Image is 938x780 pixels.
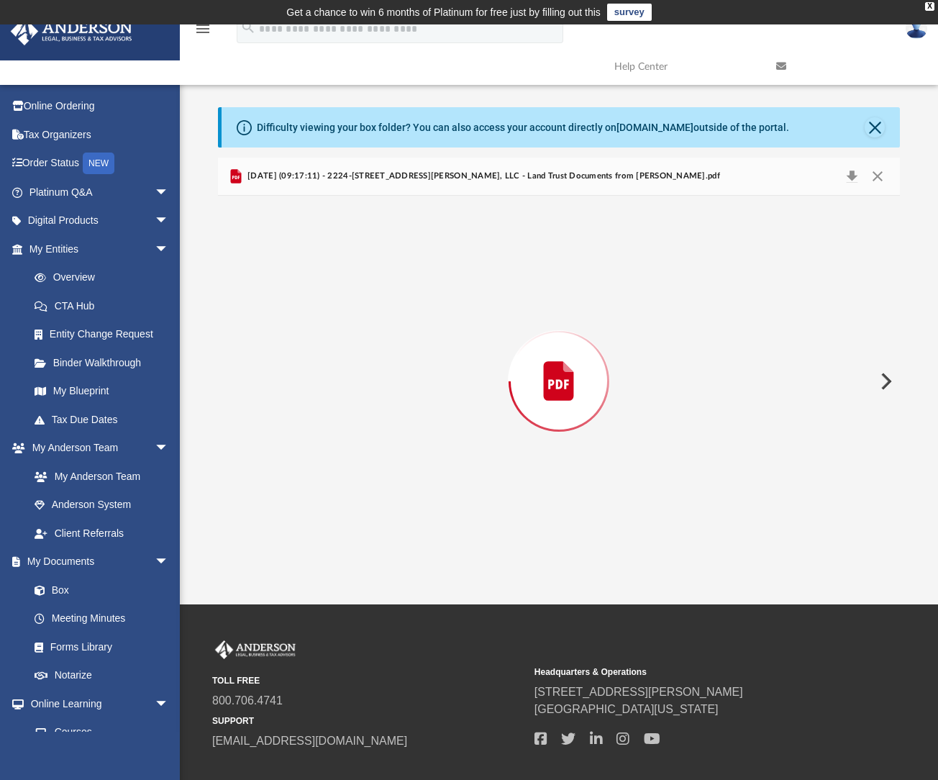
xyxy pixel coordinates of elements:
[534,666,847,679] small: Headquarters & Operations
[20,491,183,520] a: Anderson System
[194,20,211,37] i: menu
[212,715,524,727] small: SUPPORT
[20,576,176,604] a: Box
[20,661,183,690] a: Notarize
[20,377,183,406] a: My Blueprint
[155,689,183,719] span: arrow_drop_down
[10,689,183,718] a: Online Learningarrow_drop_down
[257,120,789,135] div: Difficulty viewing your box folder? You can also access your account directly on outside of the p...
[212,694,283,707] a: 800.706.4741
[10,149,191,178] a: Order StatusNEW
[10,434,183,463] a: My Anderson Teamarrow_drop_down
[212,674,524,687] small: TOLL FREE
[10,92,191,121] a: Online Ordering
[20,519,183,548] a: Client Referrals
[194,27,211,37] a: menu
[616,122,693,133] a: [DOMAIN_NAME]
[20,632,176,661] a: Forms Library
[20,263,191,292] a: Overview
[20,405,191,434] a: Tax Due Dates
[534,703,719,715] a: [GEOGRAPHIC_DATA][US_STATE]
[20,718,183,747] a: Courses
[20,320,191,349] a: Entity Change Request
[869,361,901,402] button: Next File
[865,117,885,137] button: Close
[240,19,256,35] i: search
[604,38,765,95] a: Help Center
[10,207,191,235] a: Digital Productsarrow_drop_down
[212,735,407,747] a: [EMAIL_ADDRESS][DOMAIN_NAME]
[839,166,865,186] button: Download
[286,4,601,21] div: Get a chance to win 6 months of Platinum for free just by filling out this
[20,291,191,320] a: CTA Hub
[6,17,137,45] img: Anderson Advisors Platinum Portal
[906,18,927,39] img: User Pic
[607,4,652,21] a: survey
[10,235,191,263] a: My Entitiesarrow_drop_down
[865,166,891,186] button: Close
[83,153,114,174] div: NEW
[10,548,183,576] a: My Documentsarrow_drop_down
[20,348,191,377] a: Binder Walkthrough
[20,604,183,633] a: Meeting Minutes
[20,462,176,491] a: My Anderson Team
[925,2,934,11] div: close
[10,178,191,207] a: Platinum Q&Aarrow_drop_down
[155,548,183,577] span: arrow_drop_down
[245,170,720,183] span: [DATE] (09:17:11) - 2224-[STREET_ADDRESS][PERSON_NAME], LLC - Land Trust Documents from [PERSON_N...
[10,120,191,149] a: Tax Organizers
[218,158,901,567] div: Preview
[155,207,183,236] span: arrow_drop_down
[155,434,183,463] span: arrow_drop_down
[534,686,743,698] a: [STREET_ADDRESS][PERSON_NAME]
[155,235,183,264] span: arrow_drop_down
[155,178,183,207] span: arrow_drop_down
[212,640,299,659] img: Anderson Advisors Platinum Portal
